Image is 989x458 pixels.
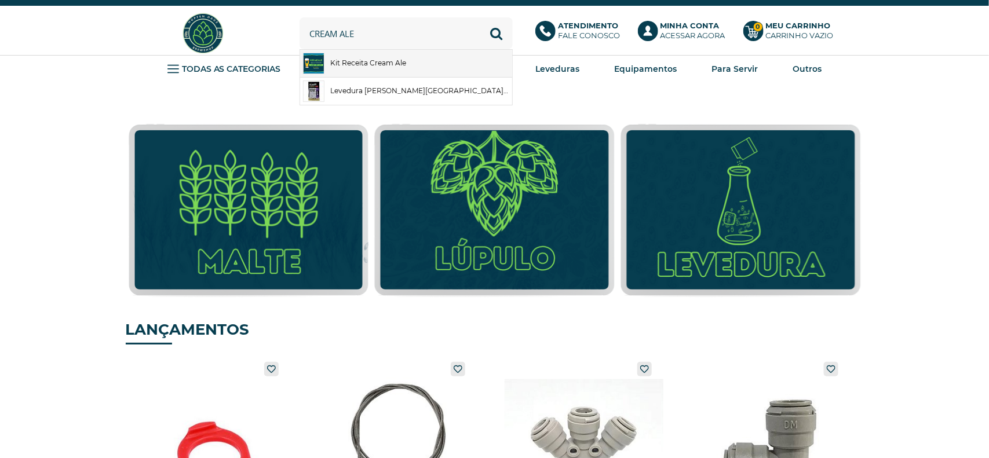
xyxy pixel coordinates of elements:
strong: Outros [793,64,822,74]
img: Malte [129,124,369,297]
b: Meu Carrinho [766,21,831,30]
strong: Para Servir [711,64,758,74]
b: Minha Conta [660,21,720,30]
button: Buscar [481,17,513,49]
img: eaad78e518.jpg [304,81,324,101]
strong: TODAS AS CATEGORIAS [182,64,281,74]
strong: Leveduras [535,64,579,74]
strong: 0 [753,22,763,32]
a: Minha ContaAcessar agora [638,21,732,46]
p: Acessar agora [660,21,725,41]
a: Para Servir [711,60,758,78]
a: Outros [793,60,822,78]
input: Digite o que você procura [300,17,513,49]
a: Equipamentos [614,60,677,78]
a: TODAS AS CATEGORIAS [167,60,281,78]
div: Carrinho Vazio [766,31,834,41]
a: Levedura [PERSON_NAME][GEOGRAPHIC_DATA]-97 American West Coast Ale [300,78,512,105]
strong: LANÇAMENTOS [126,320,250,339]
img: Lúpulo [374,124,615,297]
a: Kit Receita Cream Ale [300,50,512,77]
p: Fale conosco [558,21,620,41]
a: AtendimentoFale conosco [535,21,626,46]
img: cream-ale-tnhdegg7un.png [304,53,324,74]
a: Leveduras [535,60,579,78]
img: Leveduras [621,124,861,297]
b: Atendimento [558,21,618,30]
img: Hopfen Haus BrewShop [181,12,225,55]
strong: Equipamentos [614,64,677,74]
